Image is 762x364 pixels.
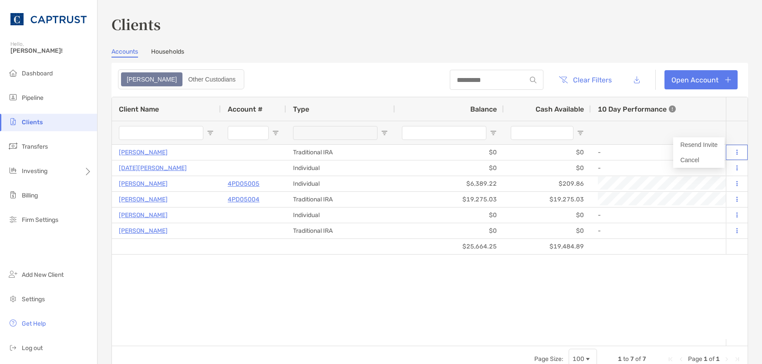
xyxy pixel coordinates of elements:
span: to [623,355,629,363]
a: 4PD05004 [228,194,260,205]
button: Open Filter Menu [381,129,388,136]
span: Page [688,355,702,363]
input: Cash Available Filter Input [511,126,573,140]
span: 7 [642,355,646,363]
img: logout icon [8,342,18,353]
div: $0 [395,208,504,223]
div: - [598,161,758,175]
span: Balance [470,105,497,113]
div: Next Page [723,356,730,363]
a: [PERSON_NAME] [119,194,168,205]
span: Get Help [22,320,46,327]
div: Individual [286,160,395,176]
div: Individual [286,176,395,191]
div: - [598,208,758,222]
input: Balance Filter Input [402,126,486,140]
div: $209.86 [504,176,591,191]
button: Cancel [673,153,725,168]
a: 4PD05005 [228,178,260,189]
span: [PERSON_NAME]! [10,47,92,54]
div: $6,389.22 [395,176,504,191]
img: clients icon [8,116,18,127]
a: [PERSON_NAME] [119,225,168,236]
div: $25,664.25 [395,239,504,254]
button: Resend Invite [673,137,725,153]
img: transfers icon [8,141,18,151]
div: $0 [504,160,591,176]
div: - [598,224,758,238]
h3: Clients [111,14,748,34]
div: Other Custodians [183,73,240,85]
img: pipeline icon [8,92,18,102]
span: 1 [704,355,708,363]
div: Traditional IRA [286,192,395,207]
span: 1 [618,355,622,363]
p: [PERSON_NAME] [119,178,168,189]
span: Transfers [22,143,48,150]
span: Pipeline [22,94,44,102]
a: Households [151,48,184,58]
div: First Page [667,356,674,363]
span: 1 [716,355,720,363]
img: CAPTRUST Logo [10,3,87,35]
div: $0 [395,145,504,160]
img: dashboard icon [8,68,18,78]
img: input icon [530,77,536,83]
div: Previous Page [678,356,684,363]
div: $19,484.89 [504,239,591,254]
img: firm-settings icon [8,214,18,225]
span: Clients [22,119,43,126]
span: Log out [22,344,43,352]
button: Clear Filters [552,70,618,89]
span: of [709,355,715,363]
button: Open Filter Menu [577,129,584,136]
span: 7 [630,355,634,363]
div: 100 [573,355,584,363]
button: Open Filter Menu [272,129,279,136]
div: $0 [504,145,591,160]
span: Firm Settings [22,216,58,224]
img: settings icon [8,293,18,304]
img: investing icon [8,165,18,176]
div: $0 [395,223,504,238]
div: Traditional IRA [286,145,395,160]
span: Settings [22,296,45,303]
button: Open Filter Menu [490,129,497,136]
span: Add New Client [22,271,64,279]
div: $0 [504,223,591,238]
a: [PERSON_NAME] [119,210,168,221]
span: Billing [22,192,38,199]
span: Cash Available [536,105,584,113]
img: get-help icon [8,318,18,328]
a: [DATE][PERSON_NAME] [119,163,187,173]
div: $0 [395,160,504,176]
div: Last Page [734,356,741,363]
span: Type [293,105,309,113]
div: - [598,145,758,160]
div: $0 [504,208,591,223]
div: 10 Day Performance [598,97,676,121]
div: Traditional IRA [286,223,395,238]
input: Account # Filter Input [228,126,269,140]
button: Open Filter Menu [207,129,214,136]
input: Client Name Filter Input [119,126,203,140]
div: segmented control [118,69,244,89]
div: Individual [286,208,395,223]
div: Page Size: [534,355,563,363]
span: Dashboard [22,70,53,77]
div: $19,275.03 [504,192,591,207]
img: billing icon [8,190,18,200]
img: add_new_client icon [8,269,18,279]
a: [PERSON_NAME] [119,147,168,158]
div: Zoe [122,73,182,85]
span: Client Name [119,105,159,113]
a: Accounts [111,48,138,58]
a: Open Account [664,70,738,89]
